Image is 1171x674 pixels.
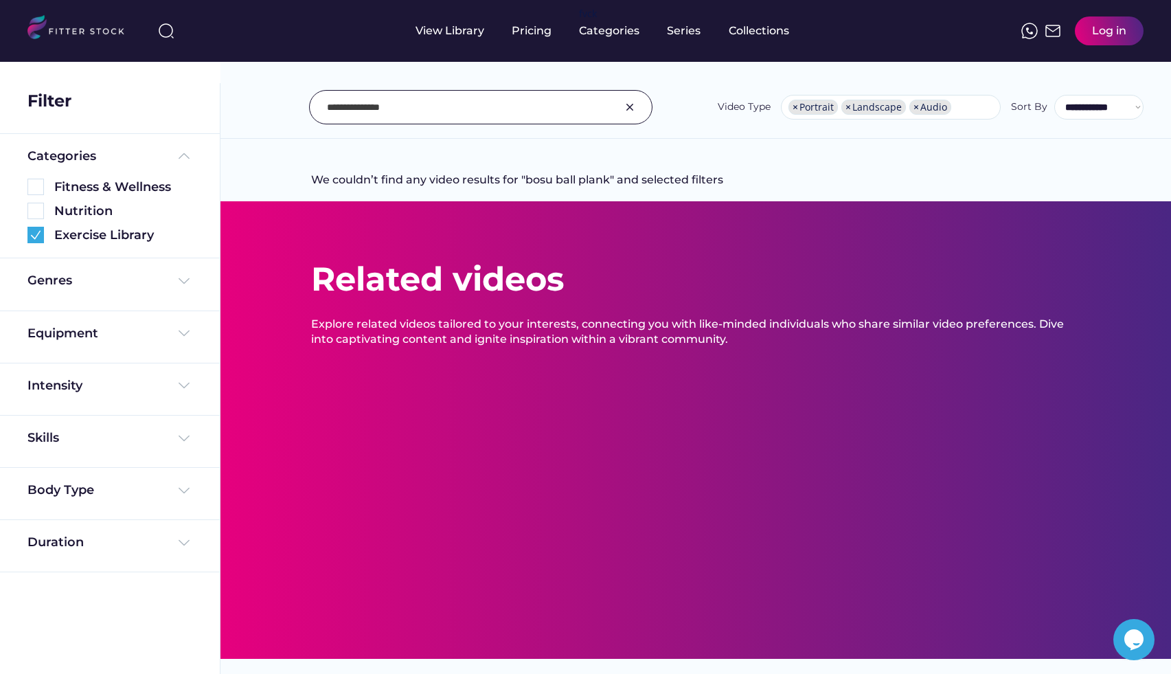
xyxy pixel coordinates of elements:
[512,23,552,38] div: Pricing
[913,102,919,112] span: ×
[667,23,701,38] div: Series
[27,15,136,43] img: LOGO.svg
[841,100,906,115] li: Landscape
[27,482,94,499] div: Body Type
[718,100,771,114] div: Video Type
[27,272,72,289] div: Genres
[27,534,84,551] div: Duration
[176,535,192,551] img: Frame%20%284%29.svg
[176,148,192,164] img: Frame%20%285%29.svg
[27,148,96,165] div: Categories
[579,23,639,38] div: Categories
[176,377,192,394] img: Frame%20%284%29.svg
[311,317,1080,348] div: Explore related videos tailored to your interests, connecting you with like-minded individuals wh...
[1021,23,1038,39] img: meteor-icons_whatsapp%20%281%29.svg
[793,102,798,112] span: ×
[176,325,192,341] img: Frame%20%284%29.svg
[1045,23,1061,39] img: Frame%2051.svg
[176,482,192,499] img: Frame%20%284%29.svg
[1011,100,1047,114] div: Sort By
[27,377,82,394] div: Intensity
[27,227,44,243] img: Group%201000002360.svg
[176,430,192,447] img: Frame%20%284%29.svg
[311,256,564,302] div: Related videos
[1092,23,1126,38] div: Log in
[54,203,192,220] div: Nutrition
[909,100,951,115] li: Audio
[158,23,174,39] img: search-normal%203.svg
[54,227,192,244] div: Exercise Library
[176,273,192,289] img: Frame%20%284%29.svg
[788,100,838,115] li: Portrait
[416,23,484,38] div: View Library
[27,203,44,219] img: Rectangle%205126.svg
[1113,619,1157,660] iframe: chat widget
[54,179,192,196] div: Fitness & Wellness
[622,99,638,115] img: Group%201000002326.svg
[27,429,62,447] div: Skills
[311,172,723,201] div: We couldn’t find any video results for "bosu ball plank" and selected filters
[845,102,851,112] span: ×
[27,89,71,113] div: Filter
[27,325,98,342] div: Equipment
[729,23,789,38] div: Collections
[27,179,44,195] img: Rectangle%205126.svg
[579,7,597,21] div: fvck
